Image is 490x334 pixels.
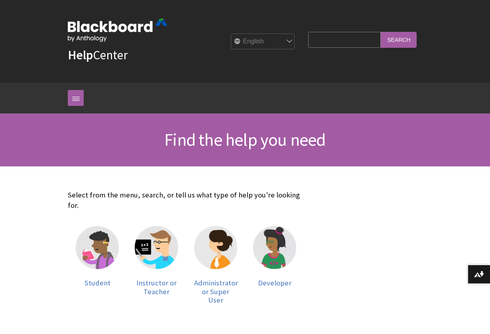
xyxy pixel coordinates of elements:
[76,226,119,269] img: Student
[194,226,237,269] img: Administrator
[68,47,128,63] a: HelpCenter
[253,226,296,305] a: Developer
[381,32,417,47] input: Search
[135,226,178,269] img: Instructor
[85,278,110,287] span: Student
[194,278,238,305] span: Administrator or Super User
[135,226,178,305] a: Instructor Instructor or Teacher
[164,129,325,150] span: Find the help you need
[136,278,177,296] span: Instructor or Teacher
[68,47,93,63] strong: Help
[68,19,167,42] img: Blackboard by Anthology
[76,226,119,305] a: Student Student
[258,278,291,287] span: Developer
[194,226,237,305] a: Administrator Administrator or Super User
[68,190,304,211] p: Select from the menu, search, or tell us what type of help you're looking for.
[231,34,295,50] select: Site Language Selector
